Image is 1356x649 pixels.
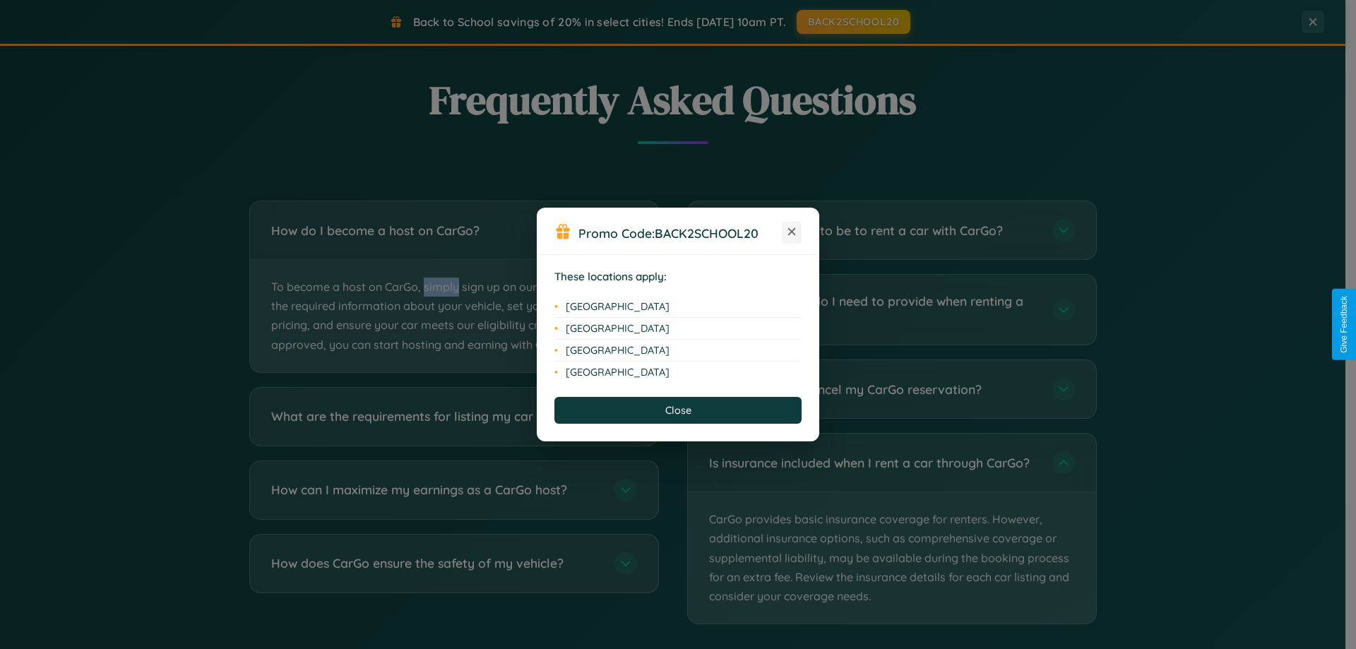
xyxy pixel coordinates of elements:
li: [GEOGRAPHIC_DATA] [554,296,802,318]
li: [GEOGRAPHIC_DATA] [554,362,802,383]
button: Close [554,397,802,424]
b: BACK2SCHOOL20 [655,225,759,241]
h3: Promo Code: [578,225,782,241]
strong: These locations apply: [554,270,667,283]
li: [GEOGRAPHIC_DATA] [554,340,802,362]
li: [GEOGRAPHIC_DATA] [554,318,802,340]
div: Give Feedback [1339,296,1349,353]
